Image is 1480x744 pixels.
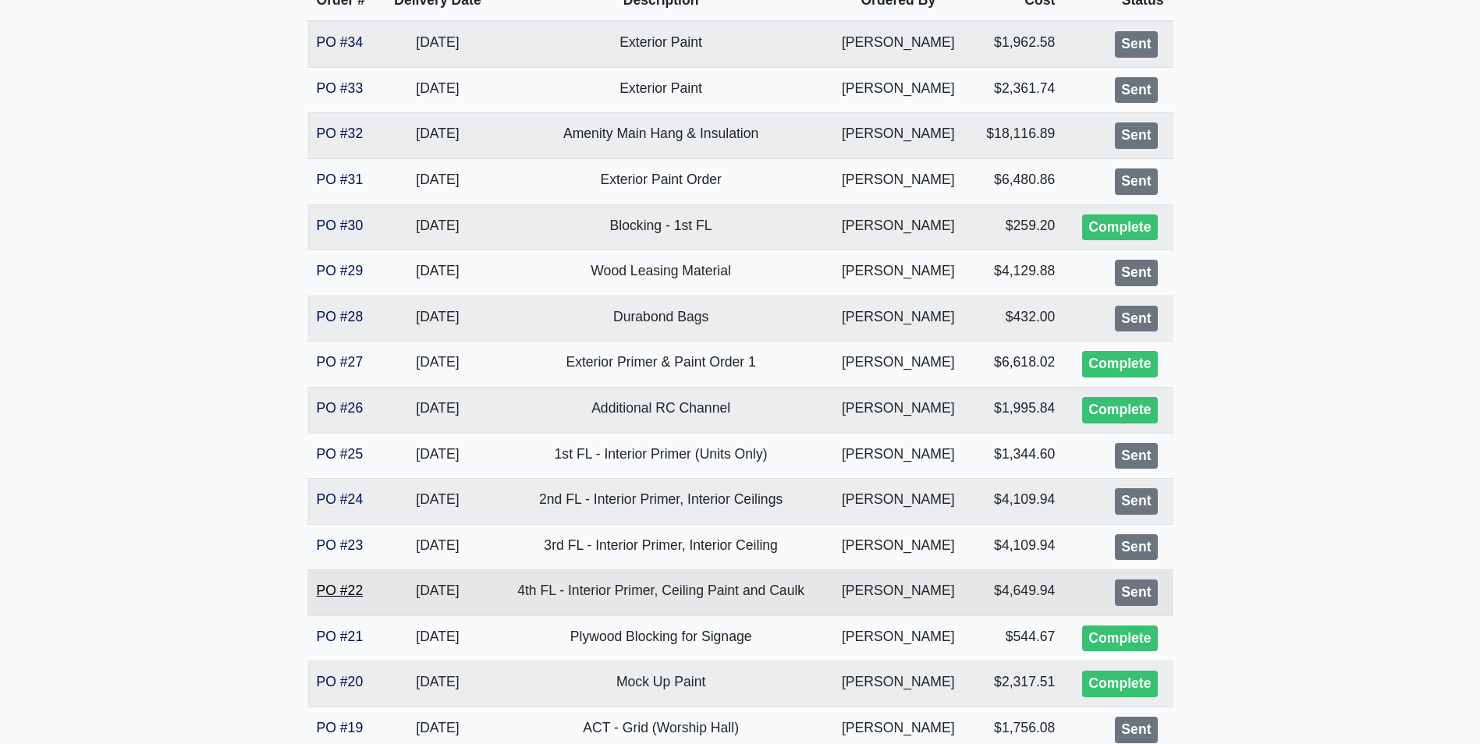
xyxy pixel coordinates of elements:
[1115,488,1157,515] div: Sent
[827,524,970,570] td: [PERSON_NAME]
[317,720,364,735] a: PO #19
[380,479,495,525] td: [DATE]
[380,250,495,296] td: [DATE]
[1115,579,1157,606] div: Sent
[380,524,495,570] td: [DATE]
[317,309,364,324] a: PO #28
[827,570,970,616] td: [PERSON_NAME]
[380,433,495,479] td: [DATE]
[827,296,970,342] td: [PERSON_NAME]
[827,661,970,707] td: [PERSON_NAME]
[380,113,495,159] td: [DATE]
[317,400,364,416] a: PO #26
[495,479,826,525] td: 2nd FL - Interior Primer, Interior Ceilings
[1115,443,1157,469] div: Sent
[317,537,364,553] a: PO #23
[970,296,1065,342] td: $432.00
[495,342,826,388] td: Exterior Primer & Paint Order 1
[827,158,970,204] td: [PERSON_NAME]
[827,479,970,525] td: [PERSON_NAME]
[970,342,1065,388] td: $6,618.02
[970,615,1065,661] td: $544.67
[495,296,826,342] td: Durabond Bags
[827,387,970,433] td: [PERSON_NAME]
[380,387,495,433] td: [DATE]
[495,661,826,707] td: Mock Up Paint
[380,570,495,616] td: [DATE]
[380,204,495,250] td: [DATE]
[495,67,826,113] td: Exterior Paint
[1082,625,1157,652] div: Complete
[495,524,826,570] td: 3rd FL - Interior Primer, Interior Ceiling
[495,433,826,479] td: 1st FL - Interior Primer (Units Only)
[317,354,364,370] a: PO #27
[970,570,1065,616] td: $4,649.94
[1115,168,1157,195] div: Sent
[970,113,1065,159] td: $18,116.89
[970,661,1065,707] td: $2,317.51
[495,615,826,661] td: Plywood Blocking for Signage
[970,67,1065,113] td: $2,361.74
[1115,717,1157,743] div: Sent
[317,491,364,507] a: PO #24
[970,387,1065,433] td: $1,995.84
[1115,77,1157,104] div: Sent
[827,67,970,113] td: [PERSON_NAME]
[827,342,970,388] td: [PERSON_NAME]
[317,218,364,233] a: PO #30
[317,674,364,689] a: PO #20
[495,387,826,433] td: Additional RC Channel
[317,446,364,462] a: PO #25
[495,158,826,204] td: Exterior Paint Order
[1082,397,1157,423] div: Complete
[495,21,826,67] td: Exterior Paint
[317,263,364,278] a: PO #29
[317,583,364,598] a: PO #22
[380,158,495,204] td: [DATE]
[827,204,970,250] td: [PERSON_NAME]
[827,250,970,296] td: [PERSON_NAME]
[827,615,970,661] td: [PERSON_NAME]
[380,67,495,113] td: [DATE]
[317,34,364,50] a: PO #34
[827,433,970,479] td: [PERSON_NAME]
[380,296,495,342] td: [DATE]
[317,172,364,187] a: PO #31
[1115,31,1157,58] div: Sent
[317,629,364,644] a: PO #21
[1082,214,1157,241] div: Complete
[317,80,364,96] a: PO #33
[970,158,1065,204] td: $6,480.86
[827,21,970,67] td: [PERSON_NAME]
[970,524,1065,570] td: $4,109.94
[1115,122,1157,149] div: Sent
[495,570,826,616] td: 4th FL - Interior Primer, Ceiling Paint and Caulk
[380,342,495,388] td: [DATE]
[495,113,826,159] td: Amenity Main Hang & Insulation
[380,661,495,707] td: [DATE]
[1115,260,1157,286] div: Sent
[827,113,970,159] td: [PERSON_NAME]
[1115,534,1157,561] div: Sent
[1082,351,1157,377] div: Complete
[317,126,364,141] a: PO #32
[970,250,1065,296] td: $4,129.88
[1115,306,1157,332] div: Sent
[495,250,826,296] td: Wood Leasing Material
[495,204,826,250] td: Blocking - 1st FL
[380,21,495,67] td: [DATE]
[1082,671,1157,697] div: Complete
[970,433,1065,479] td: $1,344.60
[970,21,1065,67] td: $1,962.58
[970,204,1065,250] td: $259.20
[380,615,495,661] td: [DATE]
[970,479,1065,525] td: $4,109.94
